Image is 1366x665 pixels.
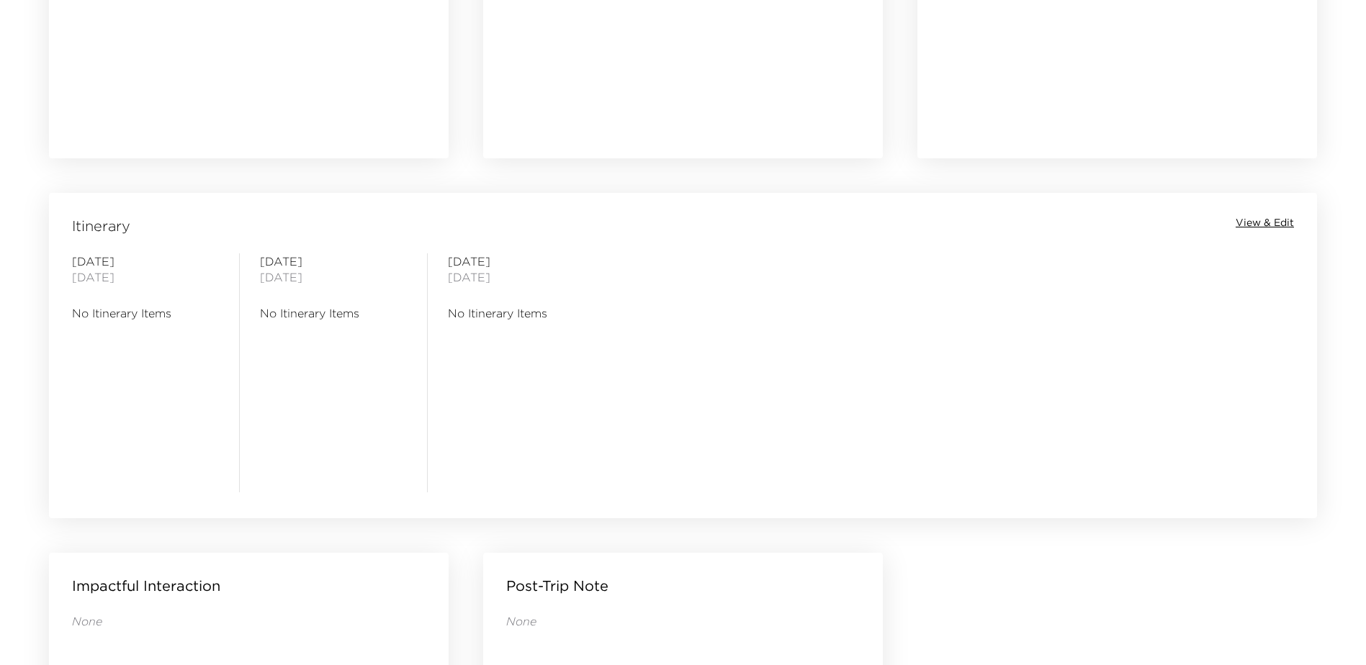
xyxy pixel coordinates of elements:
[72,305,219,321] span: No Itinerary Items
[72,253,219,269] span: [DATE]
[1236,216,1294,230] button: View & Edit
[448,305,595,321] span: No Itinerary Items
[72,613,426,629] p: None
[260,269,407,285] span: [DATE]
[448,269,595,285] span: [DATE]
[448,253,595,269] span: [DATE]
[72,216,130,236] span: Itinerary
[506,613,860,629] p: None
[72,576,220,596] p: Impactful Interaction
[72,269,219,285] span: [DATE]
[506,576,608,596] p: Post-Trip Note
[260,253,407,269] span: [DATE]
[260,305,407,321] span: No Itinerary Items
